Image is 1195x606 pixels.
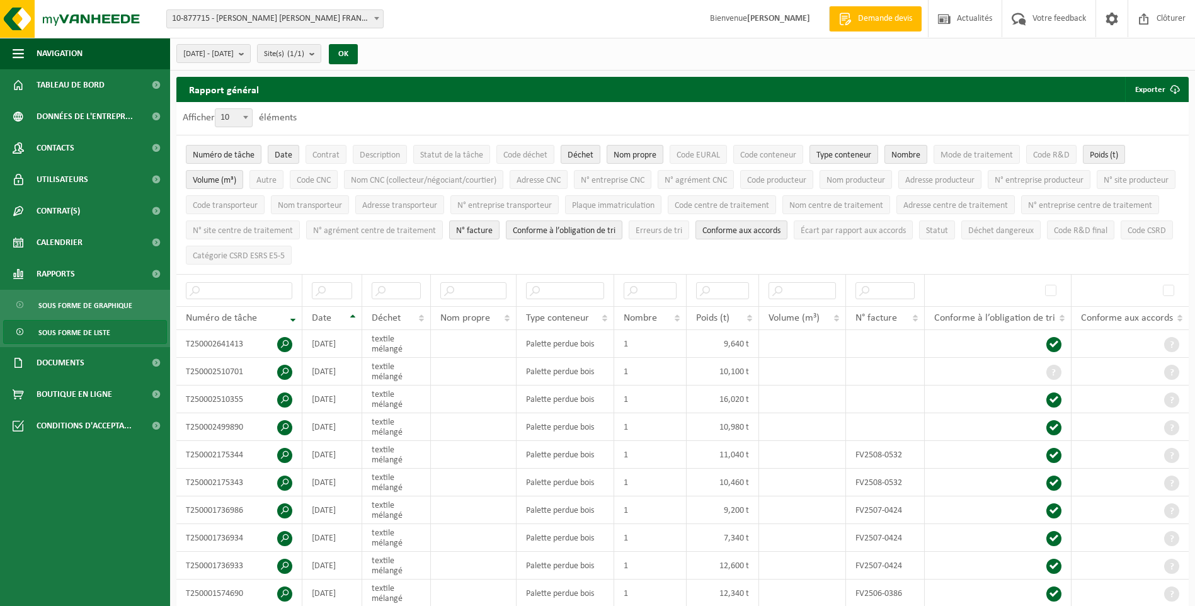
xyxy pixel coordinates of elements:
button: StatutStatut: Activate to sort [919,220,955,239]
td: Palette perdue bois [517,469,614,496]
td: textile mélangé [362,496,431,524]
td: T250001736986 [176,496,302,524]
td: [DATE] [302,552,362,580]
button: Nom producteurNom producteur: Activate to sort [820,170,892,189]
button: Code transporteurCode transporteur: Activate to sort [186,195,265,214]
span: Conditions d'accepta... [37,410,132,442]
span: Nom CNC (collecteur/négociant/courtier) [351,176,496,185]
td: [DATE] [302,386,362,413]
button: ContratContrat: Activate to sort [306,145,346,164]
button: Poids (t)Poids (t): Activate to sort [1083,145,1125,164]
td: T250002499890 [176,413,302,441]
button: AutreAutre: Activate to sort [249,170,283,189]
button: Statut de la tâcheStatut de la tâche: Activate to sort [413,145,490,164]
button: Volume (m³)Volume (m³): Activate to sort [186,170,243,189]
td: FV2508-0532 [846,441,925,469]
button: Code CNCCode CNC: Activate to sort [290,170,338,189]
button: Nom transporteurNom transporteur: Activate to sort [271,195,349,214]
button: DateDate: Activate to sort [268,145,299,164]
td: 10,100 t [687,358,759,386]
td: FV2507-0424 [846,496,925,524]
span: Volume (m³) [769,313,820,323]
button: Exporter [1125,77,1187,102]
button: Adresse producteurAdresse producteur: Activate to sort [898,170,981,189]
span: Erreurs de tri [636,226,682,236]
span: Numéro de tâche [186,313,257,323]
button: Mode de traitementMode de traitement: Activate to sort [934,145,1020,164]
button: Type conteneurType conteneur: Activate to sort [809,145,878,164]
span: N° facture [855,313,897,323]
button: Nom CNC (collecteur/négociant/courtier)Nom CNC (collecteur/négociant/courtier): Activate to sort [344,170,503,189]
button: Code R&D finalCode R&amp;D final: Activate to sort [1047,220,1114,239]
span: Nombre [891,151,920,160]
button: NombreNombre: Activate to sort [884,145,927,164]
button: Code centre de traitementCode centre de traitement: Activate to sort [668,195,776,214]
span: Déchet [372,313,401,323]
button: N° site producteurN° site producteur : Activate to sort [1097,170,1175,189]
td: textile mélangé [362,469,431,496]
span: N° site producteur [1104,176,1169,185]
span: Code CSRD [1128,226,1166,236]
span: Poids (t) [696,313,729,323]
span: Déchet dangereux [968,226,1034,236]
td: [DATE] [302,413,362,441]
span: 10 [215,109,252,127]
td: T250001736934 [176,524,302,552]
span: Navigation [37,38,83,69]
span: Documents [37,347,84,379]
span: Nom centre de traitement [789,201,883,210]
span: N° facture [456,226,493,236]
td: 11,040 t [687,441,759,469]
td: T250002510701 [176,358,302,386]
span: Adresse transporteur [362,201,437,210]
label: Afficher éléments [183,113,297,123]
span: Volume (m³) [193,176,236,185]
span: Mode de traitement [941,151,1013,160]
span: Date [275,151,292,160]
span: Sous forme de liste [38,321,110,345]
button: N° site centre de traitementN° site centre de traitement: Activate to sort [186,220,300,239]
button: Nom centre de traitementNom centre de traitement: Activate to sort [782,195,890,214]
button: Écart par rapport aux accordsÉcart par rapport aux accords: Activate to sort [794,220,913,239]
span: Type conteneur [816,151,871,160]
td: 1 [614,524,687,552]
button: Nom propreNom propre: Activate to sort [607,145,663,164]
td: FV2508-0532 [846,469,925,496]
span: N° entreprise centre de traitement [1028,201,1152,210]
td: Palette perdue bois [517,413,614,441]
button: Catégorie CSRD ESRS E5-5Catégorie CSRD ESRS E5-5: Activate to sort [186,246,292,265]
span: Code R&D [1033,151,1070,160]
button: Erreurs de triErreurs de tri: Activate to sort [629,220,689,239]
span: Conforme aux accords [702,226,780,236]
span: 10-877715 - ADLER PELZER FRANCE WEST - MORNAC [167,10,383,28]
span: Code conteneur [740,151,796,160]
span: Utilisateurs [37,164,88,195]
span: Demande devis [855,13,915,25]
span: Adresse centre de traitement [903,201,1008,210]
span: Contrat(s) [37,195,80,227]
span: Données de l'entrepr... [37,101,133,132]
td: Palette perdue bois [517,330,614,358]
span: Conforme à l’obligation de tri [934,313,1055,323]
td: [DATE] [302,524,362,552]
td: 1 [614,441,687,469]
td: FV2507-0424 [846,524,925,552]
td: [DATE] [302,441,362,469]
span: Autre [256,176,277,185]
button: N° entreprise transporteurN° entreprise transporteur: Activate to sort [450,195,559,214]
td: 1 [614,469,687,496]
td: 1 [614,413,687,441]
span: Code déchet [503,151,547,160]
span: Écart par rapport aux accords [801,226,906,236]
button: Adresse transporteurAdresse transporteur: Activate to sort [355,195,444,214]
td: FV2507-0424 [846,552,925,580]
td: 1 [614,552,687,580]
span: Adresse producteur [905,176,975,185]
span: Déchet [568,151,593,160]
td: T250002175343 [176,469,302,496]
td: textile mélangé [362,441,431,469]
span: Calendrier [37,227,83,258]
td: [DATE] [302,330,362,358]
span: N° agrément centre de traitement [313,226,436,236]
span: Adresse CNC [517,176,561,185]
